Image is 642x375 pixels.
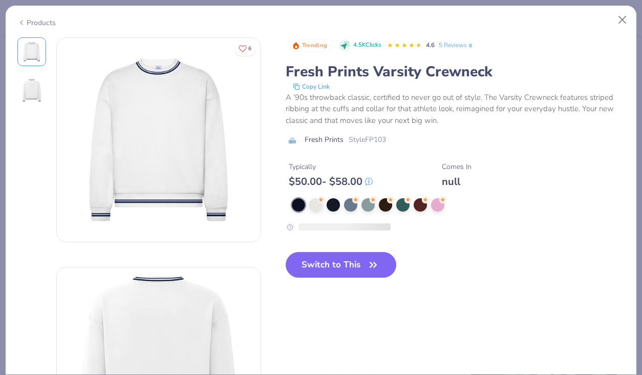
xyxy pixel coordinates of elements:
div: Products [17,17,56,28]
img: Front [19,39,44,64]
img: Trending sort [292,41,300,50]
span: 4.6 [426,41,435,49]
div: A ’90s throwback classic, certified to never go out of style. The Varsity Crewneck features strip... [286,92,625,127]
div: Fresh Prints Varsity Crewneck [286,62,625,81]
div: null [442,175,472,188]
span: Fresh Prints [305,134,344,145]
button: Like [234,41,256,56]
img: Back [19,78,44,103]
button: Switch to This [286,252,397,278]
div: $ 50.00 - $ 58.00 [289,175,373,188]
span: Trending [302,43,327,48]
div: 4.6 Stars [387,37,422,54]
img: Front [57,38,261,242]
div: Typically [289,161,373,172]
button: Close [613,10,632,30]
span: 4.5K Clicks [353,41,381,50]
button: Badge Button [287,39,333,52]
span: 6 [248,46,251,51]
a: 5 Reviews [439,40,474,50]
span: Style FP103 [349,134,386,145]
button: copy to clipboard [290,81,333,92]
img: brand logo [286,136,299,144]
div: Comes In [442,161,472,172]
